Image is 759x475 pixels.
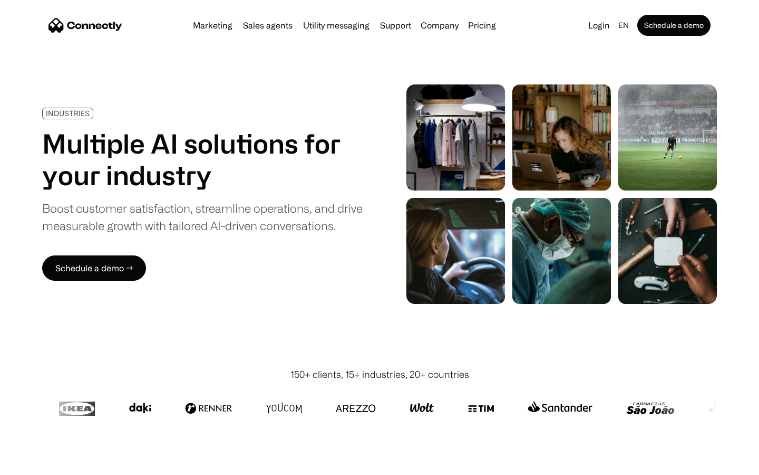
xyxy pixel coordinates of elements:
div: en [618,18,629,33]
a: Marketing [189,21,237,30]
div: 150+ clients, 15+ industries, 20+ countries [290,367,469,382]
a: Pricing [464,21,500,30]
a: Schedule a demo → [42,255,146,281]
div: INDUSTRIES [46,109,90,117]
div: Company [421,18,459,33]
a: Schedule a demo [637,15,711,36]
h1: Multiple AI solutions for your industry [42,128,363,191]
aside: Language selected: English [11,455,63,471]
div: Boost customer satisfaction, streamline operations, and drive measurable growth with tailored AI-... [42,199,363,234]
a: Sales agents [239,21,297,30]
a: Support [376,21,415,30]
a: Utility messaging [299,21,374,30]
ul: Language list [21,457,63,471]
a: Login [584,18,614,33]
